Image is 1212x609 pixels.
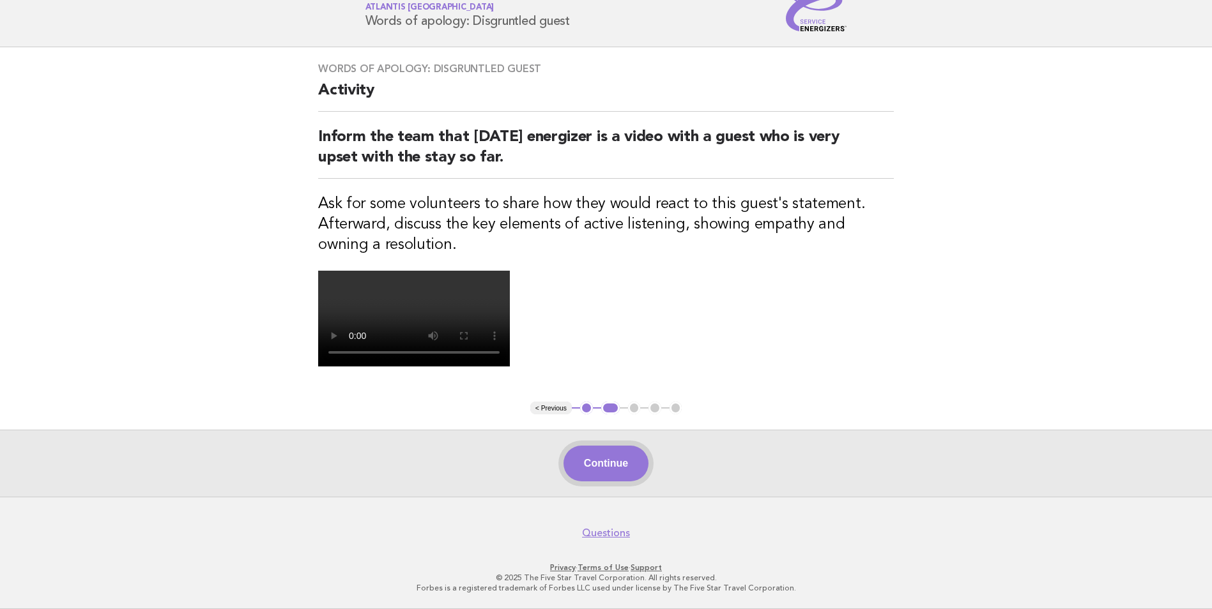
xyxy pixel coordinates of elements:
[578,563,629,572] a: Terms of Use
[580,402,593,414] button: 1
[215,573,997,583] p: © 2025 The Five Star Travel Corporation. All rights reserved.
[318,63,894,75] h3: Words of apology: Disgruntled guest
[215,583,997,593] p: Forbes is a registered trademark of Forbes LLC used under license by The Five Star Travel Corpora...
[215,562,997,573] p: · ·
[318,194,894,255] h3: Ask for some volunteers to share how they would react to this guest's statement. Afterward, discu...
[601,402,620,414] button: 2
[530,402,572,414] button: < Previous
[318,80,894,112] h2: Activity
[550,563,576,572] a: Privacy
[564,446,648,481] button: Continue
[631,563,662,572] a: Support
[318,127,894,179] h2: Inform the team that [DATE] energizer is a video with a guest who is very upset with the stay so ...
[582,527,630,539] a: Questions
[365,4,495,12] span: Atlantis [GEOGRAPHIC_DATA]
